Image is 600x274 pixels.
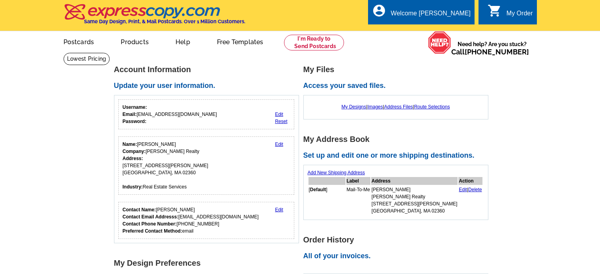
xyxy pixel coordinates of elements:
[346,186,370,215] td: Mail-To-Me
[51,32,107,50] a: Postcards
[123,112,137,117] strong: Email:
[118,202,295,239] div: Who should we contact regarding order issues?
[275,207,283,212] a: Edit
[303,151,493,160] h2: Set up and edit one or more shipping destinations.
[303,252,493,261] h2: All of your invoices.
[310,187,326,192] b: Default
[451,40,533,56] span: Need help? Are you stuck?
[123,104,217,125] div: [EMAIL_ADDRESS][DOMAIN_NAME]
[64,9,245,24] a: Same Day Design, Print, & Mail Postcards. Over 1 Million Customers.
[275,142,283,147] a: Edit
[123,156,143,161] strong: Address:
[114,259,303,267] h1: My Design Preferences
[458,177,482,185] th: Action
[372,4,386,18] i: account_circle
[163,32,203,50] a: Help
[303,135,493,144] h1: My Address Book
[303,82,493,90] h2: Access your saved files.
[458,186,482,215] td: |
[342,104,366,110] a: My Designs
[488,4,502,18] i: shopping_cart
[414,104,450,110] a: Route Selections
[371,186,458,215] td: [PERSON_NAME] [PERSON_NAME] Realty [STREET_ADDRESS][PERSON_NAME] [GEOGRAPHIC_DATA], MA 02360
[488,9,533,19] a: shopping_cart My Order
[114,82,303,90] h2: Update your user information.
[468,187,482,192] a: Delete
[123,142,137,147] strong: Name:
[275,112,283,117] a: Edit
[367,104,383,110] a: Images
[123,184,143,190] strong: Industry:
[308,186,346,215] td: [ ]
[114,65,303,74] h1: Account Information
[391,10,471,21] div: Welcome [PERSON_NAME]
[275,119,287,124] a: Reset
[84,19,245,24] h4: Same Day Design, Print, & Mail Postcards. Over 1 Million Customers.
[308,99,484,114] div: | | |
[123,206,259,235] div: [PERSON_NAME] [EMAIL_ADDRESS][DOMAIN_NAME] [PHONE_NUMBER] email
[123,207,156,212] strong: Contact Name:
[384,104,413,110] a: Address Files
[123,141,208,190] div: [PERSON_NAME] [PERSON_NAME] Realty [STREET_ADDRESS][PERSON_NAME] [GEOGRAPHIC_DATA], MA 02360 Real...
[118,136,295,195] div: Your personal details.
[108,32,161,50] a: Products
[451,48,529,56] span: Call
[118,99,295,129] div: Your login information.
[123,221,177,227] strong: Contact Phone Number:
[123,214,179,220] strong: Contact Email Addresss:
[371,177,458,185] th: Address
[303,65,493,74] h1: My Files
[303,236,493,244] h1: Order History
[123,228,182,234] strong: Preferred Contact Method:
[123,104,147,110] strong: Username:
[123,149,146,154] strong: Company:
[459,187,467,192] a: Edit
[507,10,533,21] div: My Order
[308,170,365,175] a: Add New Shipping Address
[428,31,451,54] img: help
[465,48,529,56] a: [PHONE_NUMBER]
[346,177,370,185] th: Label
[204,32,276,50] a: Free Templates
[123,119,147,124] strong: Password:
